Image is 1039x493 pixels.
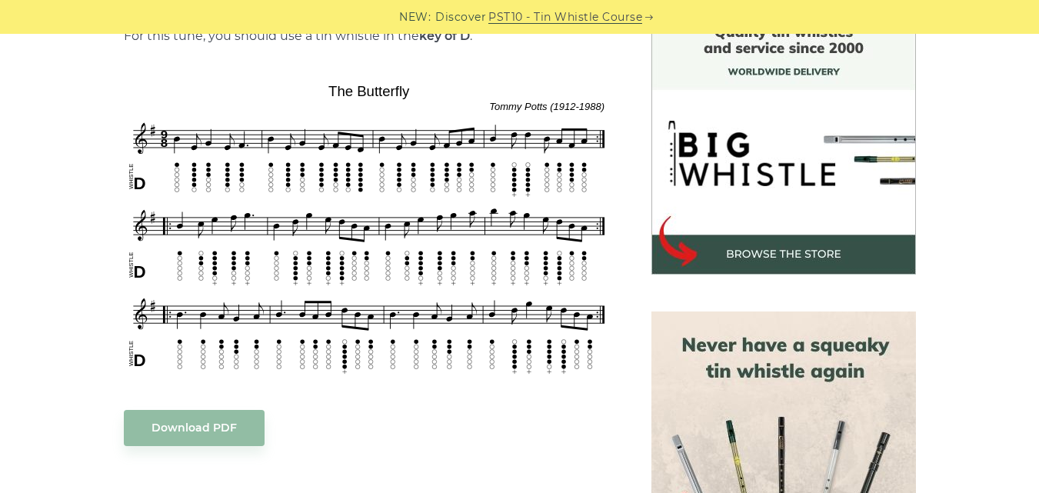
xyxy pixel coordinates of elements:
[399,8,431,26] span: NEW:
[435,8,486,26] span: Discover
[651,10,916,275] img: BigWhistle Tin Whistle Store
[124,410,265,446] a: Download PDF
[419,28,470,43] strong: key of D
[488,8,642,26] a: PST10 - Tin Whistle Course
[124,78,614,378] img: The Butterfly Tin Whistle Tabs & Sheet Music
